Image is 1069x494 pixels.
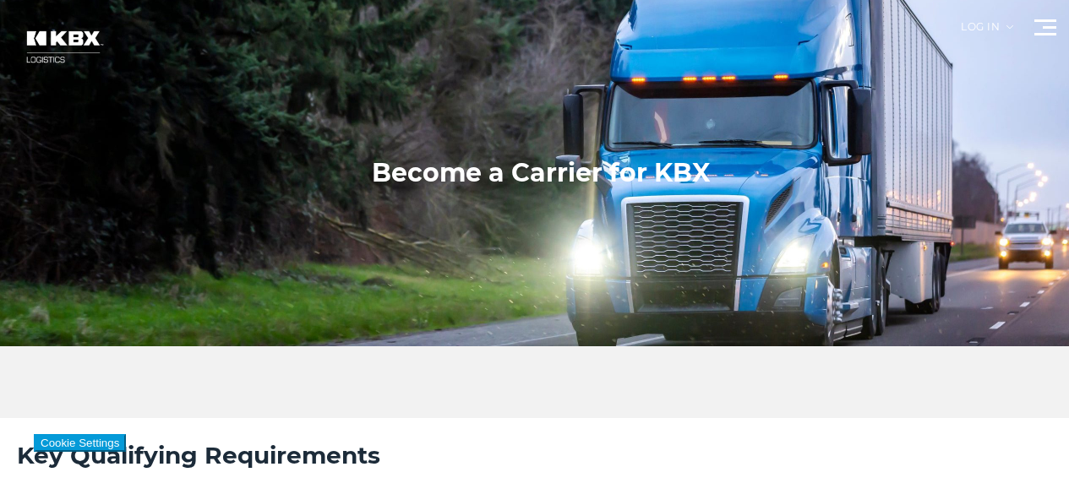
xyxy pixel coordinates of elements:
img: arrow [1006,25,1013,29]
div: Log in [961,22,1013,45]
h2: Key Qualifying Requirements [17,439,1052,471]
h1: Become a Carrier for KBX [372,156,710,190]
button: Cookie Settings [34,434,126,452]
img: kbx logo [13,17,114,77]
